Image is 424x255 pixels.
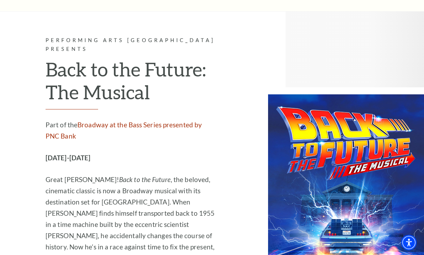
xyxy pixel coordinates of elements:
div: Accessibility Menu [401,235,417,250]
p: Performing Arts [GEOGRAPHIC_DATA] Presents [46,36,216,54]
strong: [DATE]-[DATE] [46,154,90,162]
a: Broadway at the Bass Series presented by PNC Bank [46,121,202,140]
p: Part of the [46,120,216,142]
em: Back to the Future [119,176,171,184]
h2: Back to the Future: The Musical [46,58,216,110]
